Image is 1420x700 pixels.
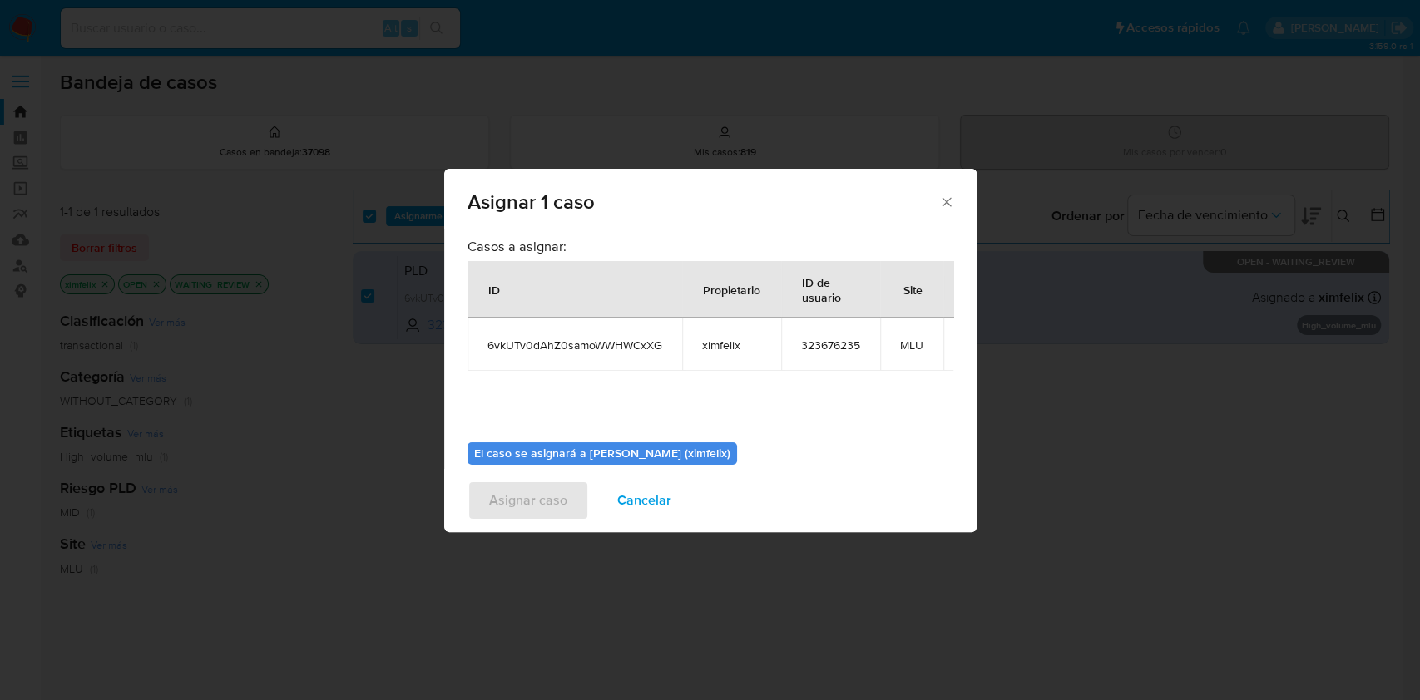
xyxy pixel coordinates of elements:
b: El caso se asignará a [PERSON_NAME] (ximfelix) [474,445,730,461]
div: ID [468,269,520,309]
span: ximfelix [702,338,761,352]
span: 323676235 [801,338,860,352]
div: Propietario [683,269,780,309]
button: Cerrar ventana [938,194,953,209]
div: assign-modal [444,169,977,532]
h3: Casos a asignar: [468,238,953,254]
div: ID de usuario [782,262,879,317]
span: Cancelar [617,482,671,519]
span: MLU [900,338,923,352]
div: Site [883,269,943,309]
span: Asignar 1 caso [468,192,939,212]
button: Cancelar [596,481,693,520]
span: 6vkUTv0dAhZ0samoWWHWCxXG [487,338,662,352]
